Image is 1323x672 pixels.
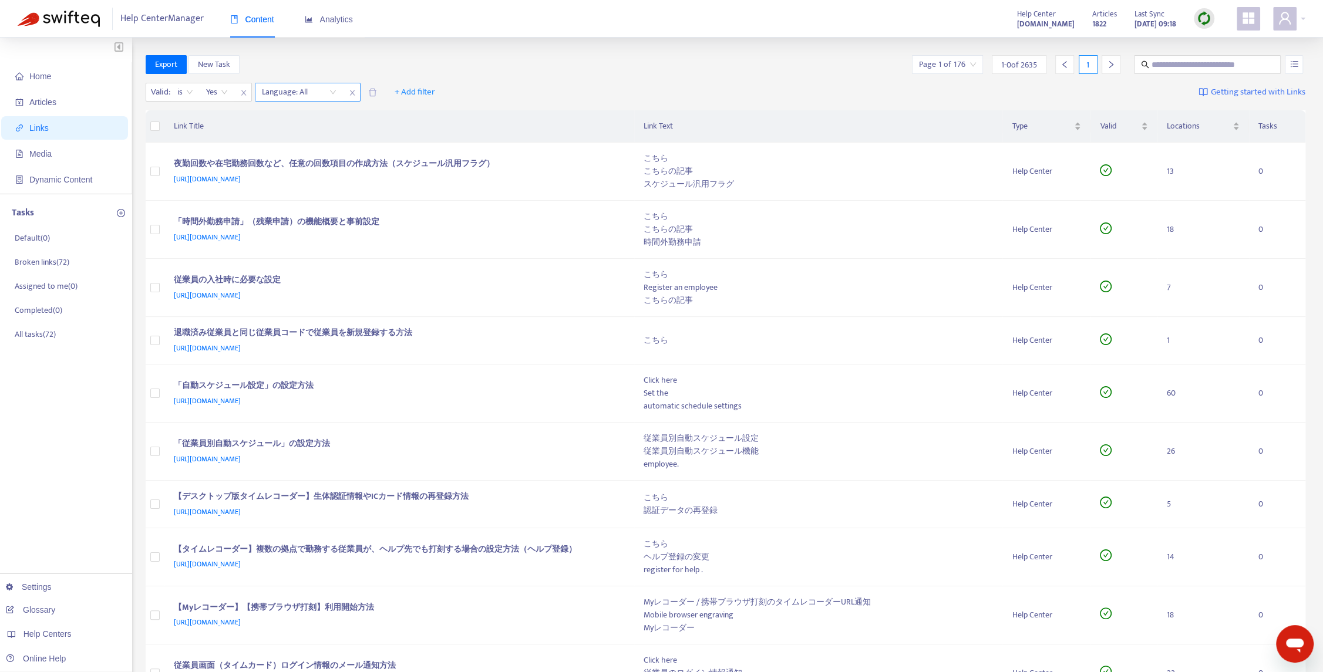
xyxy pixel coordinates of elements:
[395,85,435,99] span: + Add filter
[1012,387,1081,400] div: Help Center
[1167,120,1230,133] span: Locations
[120,8,204,30] span: Help Center Manager
[1017,17,1075,31] a: [DOMAIN_NAME]
[1100,386,1112,398] span: check-circle
[15,304,62,316] p: Completed ( 0 )
[644,458,994,471] div: employee.
[188,55,240,74] button: New Task
[1100,444,1112,456] span: check-circle
[146,83,172,101] span: Valid :
[15,280,78,292] p: Assigned to me ( 0 )
[644,622,994,634] div: Myレコーダー
[174,289,241,301] span: [URL][DOMAIN_NAME]
[174,157,621,173] div: 夜勤回数や在宅勤務回数など、任意の回数項目の作成方法（スケジュール汎用フラグ）
[155,58,177,71] span: Export
[174,437,621,452] div: 「従業員別自動スケジュール」の設定方法
[644,281,994,294] div: Register an employee
[1100,120,1139,133] span: Valid
[1012,334,1081,347] div: Help Center
[1157,201,1249,259] td: 18
[117,209,125,217] span: plus-circle
[644,236,994,249] div: 時間外勤務申請
[644,152,994,165] div: こちら
[15,328,56,340] p: All tasks ( 72 )
[174,558,241,570] span: [URL][DOMAIN_NAME]
[1199,87,1208,97] img: image-link
[644,538,994,551] div: こちら
[644,268,994,281] div: こちら
[644,654,994,667] div: Click here
[174,543,621,558] div: 【タイムレコーダー】複数の拠点で勤務する従業員が、ヘルプ先でも打刻する場合の設定方法（ヘルプ登録）
[15,256,69,268] p: Broken links ( 72 )
[1061,60,1069,69] span: left
[1157,423,1249,481] td: 26
[1249,423,1305,481] td: 0
[174,379,621,394] div: 「自動スケジュール設定」の設定方法
[146,55,187,74] button: Export
[1100,281,1112,292] span: check-circle
[174,231,241,243] span: [URL][DOMAIN_NAME]
[644,596,994,609] div: Myレコーダー / 携帯ブラウザ打刻のタイムレコーダーURL通知
[644,223,994,236] div: こちらの記事
[1100,222,1112,234] span: check-circle
[644,387,994,400] div: Set the
[1278,11,1292,25] span: user
[644,294,994,307] div: こちらの記事
[644,400,994,413] div: automatic schedule settings
[1249,528,1305,586] td: 0
[174,506,241,518] span: [URL][DOMAIN_NAME]
[1079,55,1098,74] div: 1
[29,97,56,107] span: Articles
[23,629,72,639] span: Help Centers
[1100,607,1112,619] span: check-circle
[1249,201,1305,259] td: 0
[174,601,621,616] div: 【Myレコーダー】【携帯ブラウザ打刻】利用開始方法
[1249,364,1305,423] td: 0
[1199,83,1305,102] a: Getting started with Links
[15,124,23,132] span: link
[15,175,23,184] span: container
[644,491,994,504] div: こちら
[1276,625,1314,663] iframe: メッセージングウィンドウを開くボタン
[1157,110,1249,143] th: Locations
[1157,143,1249,201] td: 13
[18,11,100,27] img: Swifteq
[644,165,994,178] div: こちらの記事
[174,273,621,289] div: 従業員の入社時に必要な設定
[644,432,994,445] div: 従業員別自動スケジュール設定
[1249,259,1305,317] td: 0
[236,86,251,100] span: close
[6,582,52,592] a: Settings
[174,395,241,407] span: [URL][DOMAIN_NAME]
[174,326,621,342] div: 退職済み従業員と同じ従業員コードで従業員を新規登録する方法
[198,58,230,71] span: New Task
[6,605,55,614] a: Glossary
[1157,528,1249,586] td: 14
[386,83,444,102] button: + Add filter
[15,232,50,244] p: Default ( 0 )
[1012,498,1081,511] div: Help Center
[174,616,241,628] span: [URL][DOMAIN_NAME]
[1100,497,1112,508] span: check-circle
[644,504,994,517] div: 認証データの再登録
[644,374,994,387] div: Click here
[1157,586,1249,644] td: 18
[644,609,994,622] div: Mobile browser engraving
[1100,333,1112,345] span: check-circle
[1285,55,1303,74] button: unordered-list
[1001,59,1037,71] span: 1 - 0 of 2635
[1135,18,1176,31] strong: [DATE] 09:18
[1249,143,1305,201] td: 0
[644,178,994,191] div: スケジュール汎用フラグ
[644,563,994,576] div: register for help .
[644,445,994,458] div: 従業員別自動スケジュール機能
[368,88,377,97] span: delete
[1100,549,1112,561] span: check-circle
[1012,551,1081,563] div: Help Center
[1249,586,1305,644] td: 0
[174,490,621,505] div: 【デスクトップ版タイムレコーダー】生体認証情報やICカード情報の再登録方法
[164,110,634,143] th: Link Title
[174,173,241,185] span: [URL][DOMAIN_NAME]
[1249,317,1305,364] td: 0
[1141,60,1149,69] span: search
